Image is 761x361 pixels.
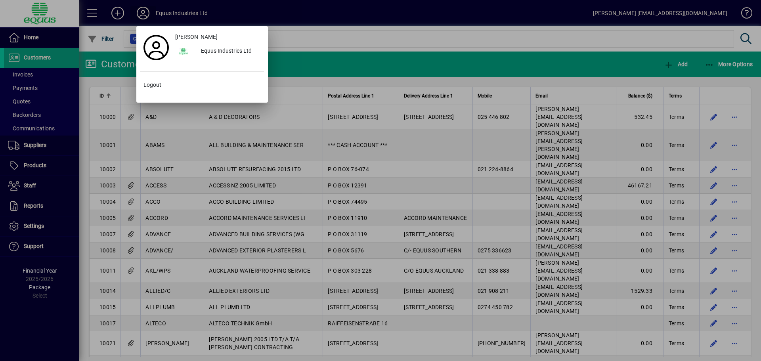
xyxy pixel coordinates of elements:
[143,81,161,89] span: Logout
[172,30,264,44] a: [PERSON_NAME]
[195,44,264,59] div: Equus Industries Ltd
[175,33,218,41] span: [PERSON_NAME]
[140,40,172,55] a: Profile
[172,44,264,59] button: Equus Industries Ltd
[140,78,264,92] button: Logout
